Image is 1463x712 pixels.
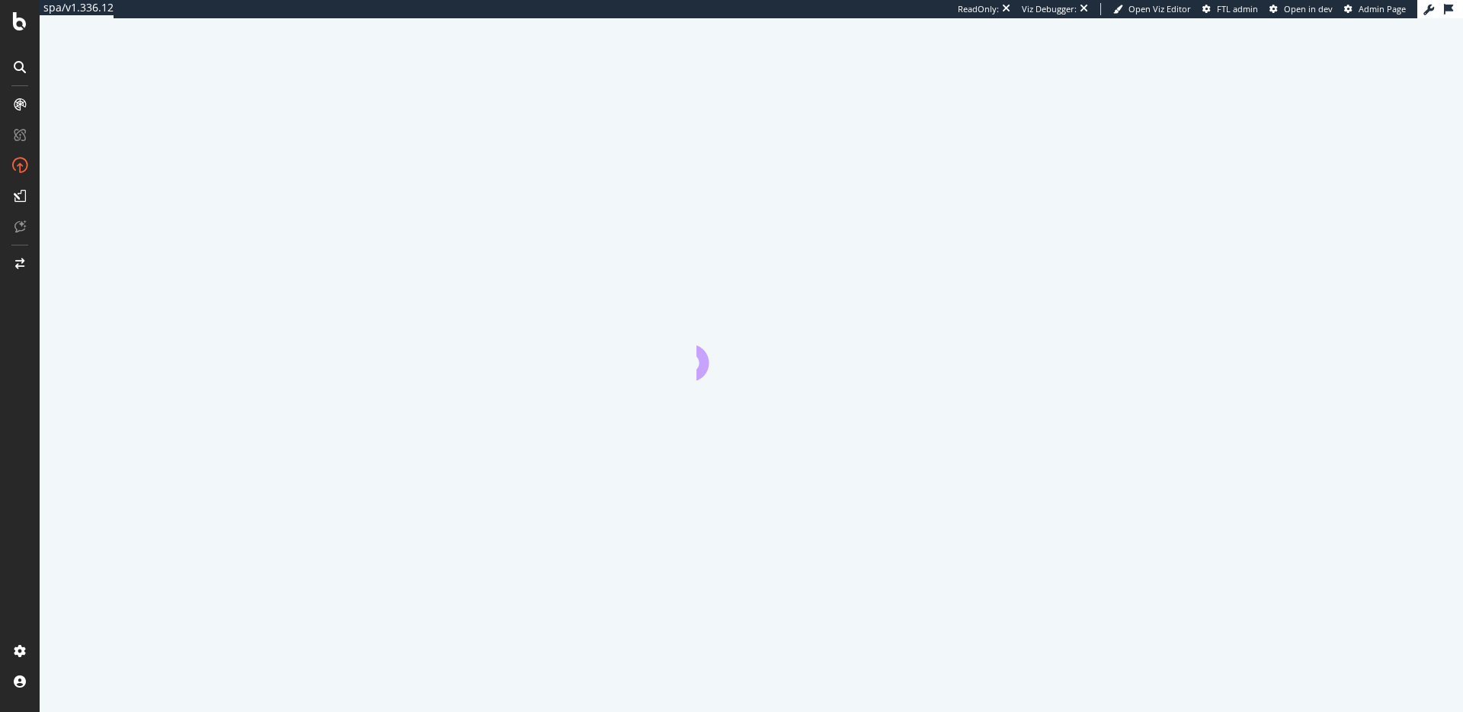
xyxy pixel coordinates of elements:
[1128,3,1191,14] span: Open Viz Editor
[958,3,999,15] div: ReadOnly:
[1344,3,1406,15] a: Admin Page
[1202,3,1258,15] a: FTL admin
[1269,3,1333,15] a: Open in dev
[1359,3,1406,14] span: Admin Page
[1022,3,1077,15] div: Viz Debugger:
[1113,3,1191,15] a: Open Viz Editor
[1284,3,1333,14] span: Open in dev
[1217,3,1258,14] span: FTL admin
[696,326,806,380] div: animation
